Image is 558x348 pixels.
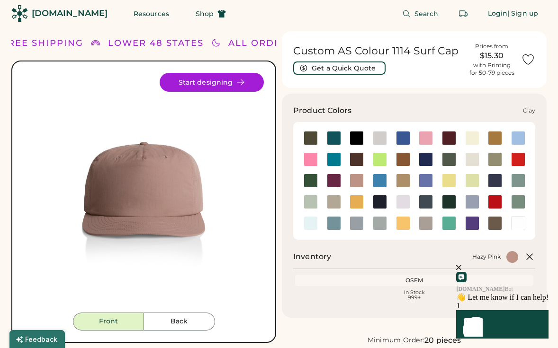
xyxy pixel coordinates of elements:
button: Resources [122,4,180,23]
div: ALL ORDERS [228,37,294,50]
button: Front [73,313,144,331]
img: 1114 - Hazy Pink Front Image [24,73,264,313]
button: Search [391,4,450,23]
div: Login [488,9,508,18]
span: Shop [196,10,214,17]
div: [DOMAIN_NAME] [32,8,108,19]
div: OSFM [297,277,531,284]
button: Back [144,313,215,331]
div: In Stock 999+ [297,290,531,300]
img: Rendered Logo - Screens [11,5,28,22]
button: Retrieve an order [454,4,473,23]
div: | Sign up [507,9,538,18]
div: Prices from [475,43,508,50]
button: Get a Quick Quote [293,61,386,75]
button: Shop [184,4,237,23]
div: LOWER 48 STATES [108,37,204,50]
h1: Custom AS Colour 1114 Surf Cap [293,44,462,58]
iframe: Front Chat [399,230,556,346]
div: FREE SHIPPING [2,37,83,50]
span: Search [414,10,439,17]
div: Clay [523,107,535,114]
div: Minimum Order: [368,336,425,345]
div: with Printing for 50-79 pieces [469,61,514,77]
div: 1114 Style Image [24,73,264,313]
button: Start designing [160,73,264,92]
h2: Inventory [293,251,331,262]
div: $15.30 [468,50,515,61]
h3: Product Colors [293,105,351,116]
